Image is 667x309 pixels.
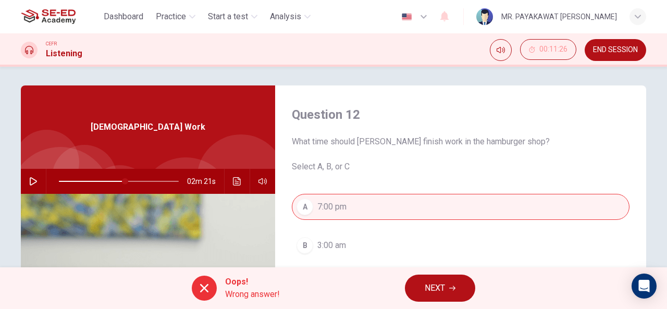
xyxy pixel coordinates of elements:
span: Analysis [270,10,301,23]
span: Start a test [208,10,248,23]
button: 00:11:26 [520,39,576,60]
h1: Listening [46,47,82,60]
a: SE-ED Academy logo [21,6,100,27]
span: 02m 21s [187,169,224,194]
div: Open Intercom Messenger [632,274,657,299]
span: [DEMOGRAPHIC_DATA] Work [91,121,205,133]
button: Practice [152,7,200,26]
span: NEXT [425,281,445,295]
button: Analysis [266,7,315,26]
button: Dashboard [100,7,147,26]
span: Oops! [225,276,280,288]
button: Click to see the audio transcription [229,169,245,194]
span: Dashboard [104,10,143,23]
img: Profile picture [476,8,493,25]
div: MR. PAYAKAWAT [PERSON_NAME] [501,10,617,23]
span: END SESSION [593,46,638,54]
span: CEFR [46,40,57,47]
button: Start a test [204,7,262,26]
div: Hide [520,39,576,61]
button: END SESSION [585,39,646,61]
div: Mute [490,39,512,61]
button: NEXT [405,275,475,302]
img: en [400,13,413,21]
span: Wrong answer! [225,288,280,301]
span: 00:11:26 [539,45,567,54]
img: SE-ED Academy logo [21,6,76,27]
span: What time should [PERSON_NAME] finish work in the hamburger shop? Select A, B, or C [292,135,629,173]
span: Practice [156,10,186,23]
h4: Question 12 [292,106,629,123]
